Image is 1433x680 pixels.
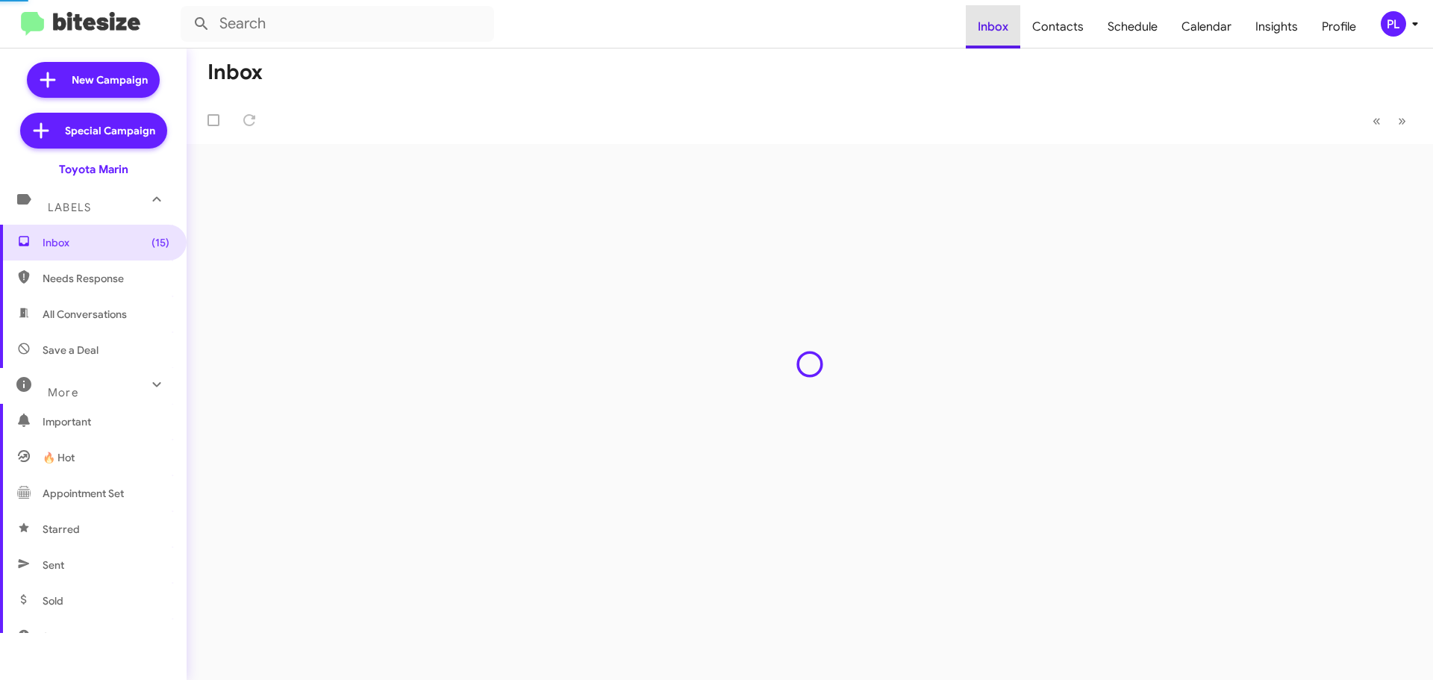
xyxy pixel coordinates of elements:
a: Calendar [1170,5,1243,49]
a: Inbox [966,5,1020,49]
span: » [1398,111,1406,130]
a: Contacts [1020,5,1096,49]
span: Sent [43,558,64,573]
span: More [48,386,78,399]
span: 🔥 Hot [43,450,75,465]
span: Needs Response [43,271,169,286]
span: All Conversations [43,307,127,322]
span: Inbox [43,235,169,250]
span: Important [43,414,169,429]
button: Previous [1364,105,1390,136]
span: Special Campaign [65,123,155,138]
span: New Campaign [72,72,148,87]
span: Labels [48,201,91,214]
button: Next [1389,105,1415,136]
a: Schedule [1096,5,1170,49]
nav: Page navigation example [1364,105,1415,136]
div: Toyota Marin [59,162,128,177]
span: Save a Deal [43,343,99,358]
span: Sold Responded [43,629,122,644]
span: « [1373,111,1381,130]
span: (15) [152,235,169,250]
span: Appointment Set [43,486,124,501]
a: New Campaign [27,62,160,98]
span: Sold [43,593,63,608]
a: Profile [1310,5,1368,49]
button: PL [1368,11,1417,37]
div: PL [1381,11,1406,37]
h1: Inbox [207,60,263,84]
a: Special Campaign [20,113,167,149]
span: Starred [43,522,80,537]
a: Insights [1243,5,1310,49]
input: Search [181,6,494,42]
